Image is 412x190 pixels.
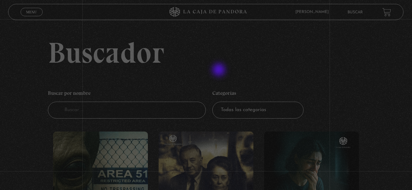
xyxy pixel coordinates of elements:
span: Menu [26,10,37,14]
a: View your shopping cart [383,7,391,16]
h2: Buscador [48,38,404,67]
h4: Buscar por nombre [48,87,206,102]
span: Cerrar [24,15,39,20]
a: Buscar [348,10,363,14]
h4: Categorías [212,87,304,102]
span: [PERSON_NAME] [292,10,335,14]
